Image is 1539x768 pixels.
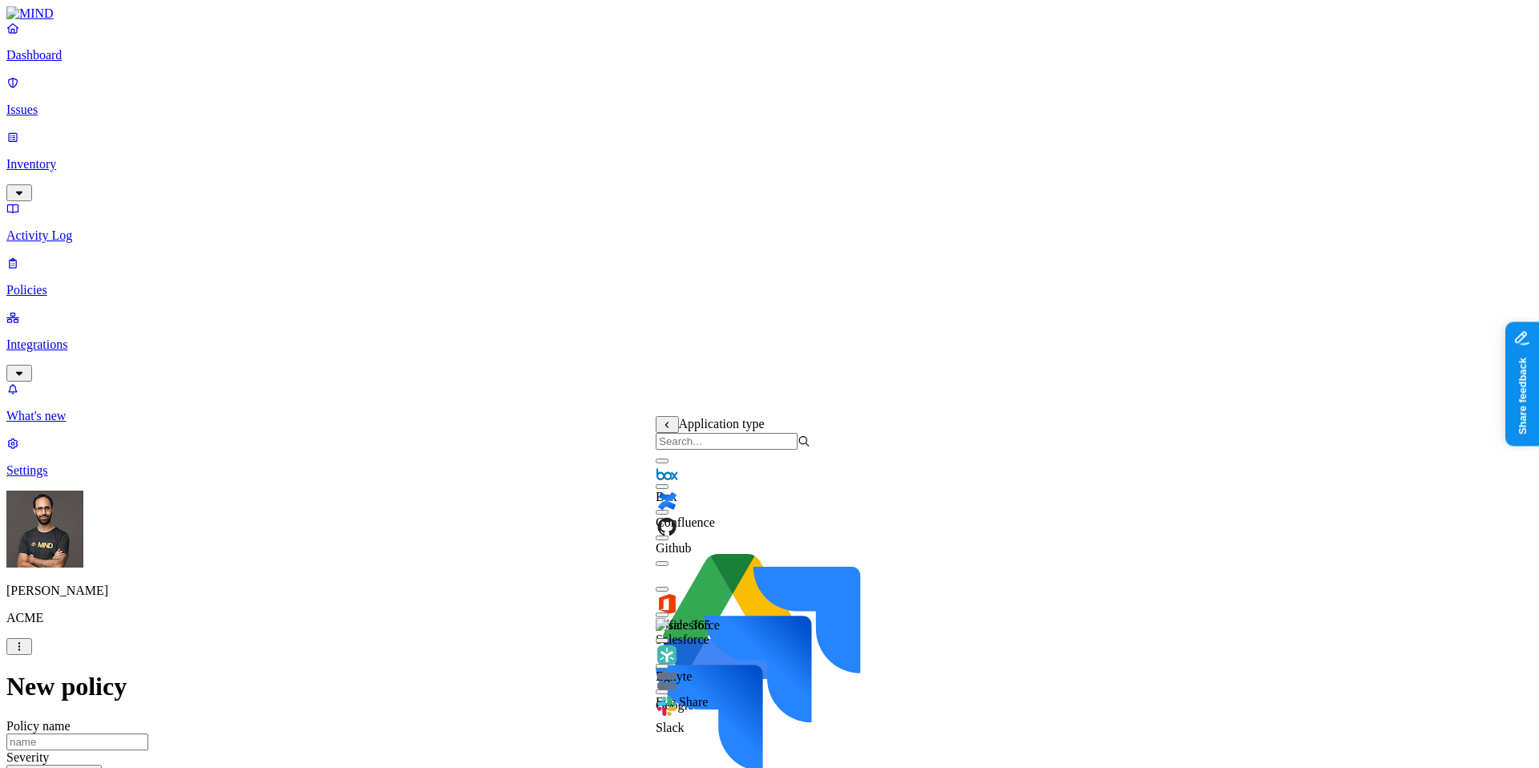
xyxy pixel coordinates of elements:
p: Settings [6,463,1533,478]
img: egnyte [656,644,678,666]
a: Activity Log [6,201,1533,243]
iframe: Marker.io feedback button [1505,322,1539,447]
a: Settings [6,436,1533,478]
p: Integrations [6,338,1533,352]
img: google-drive [656,541,810,695]
p: Policies [6,283,1533,297]
a: Inventory [6,130,1533,199]
p: Dashboard [6,48,1533,63]
img: office-365 [656,592,678,615]
img: fileshare [656,669,678,692]
a: Issues [6,75,1533,117]
img: confluence [656,490,678,512]
p: ACME [6,611,1533,625]
img: github [656,515,678,538]
p: [PERSON_NAME] [6,584,1533,598]
h1: New policy [6,672,1533,701]
a: MIND [6,6,1533,21]
label: Policy name [6,719,71,733]
a: Policies [6,256,1533,297]
input: name [6,734,148,750]
a: Dashboard [6,21,1533,63]
a: Integrations [6,310,1533,379]
input: Search... [656,433,798,450]
span: Application type [679,417,765,430]
p: Activity Log [6,228,1533,243]
img: slack [656,695,678,717]
a: What's new [6,382,1533,423]
p: What's new [6,409,1533,423]
span: Slack [656,721,685,734]
p: Inventory [6,157,1533,172]
p: Issues [6,103,1533,117]
label: Severity [6,750,49,764]
img: box [656,464,678,487]
img: MIND [6,6,54,21]
img: Ohad Abarbanel [6,491,83,568]
img: salesforce [656,618,720,633]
